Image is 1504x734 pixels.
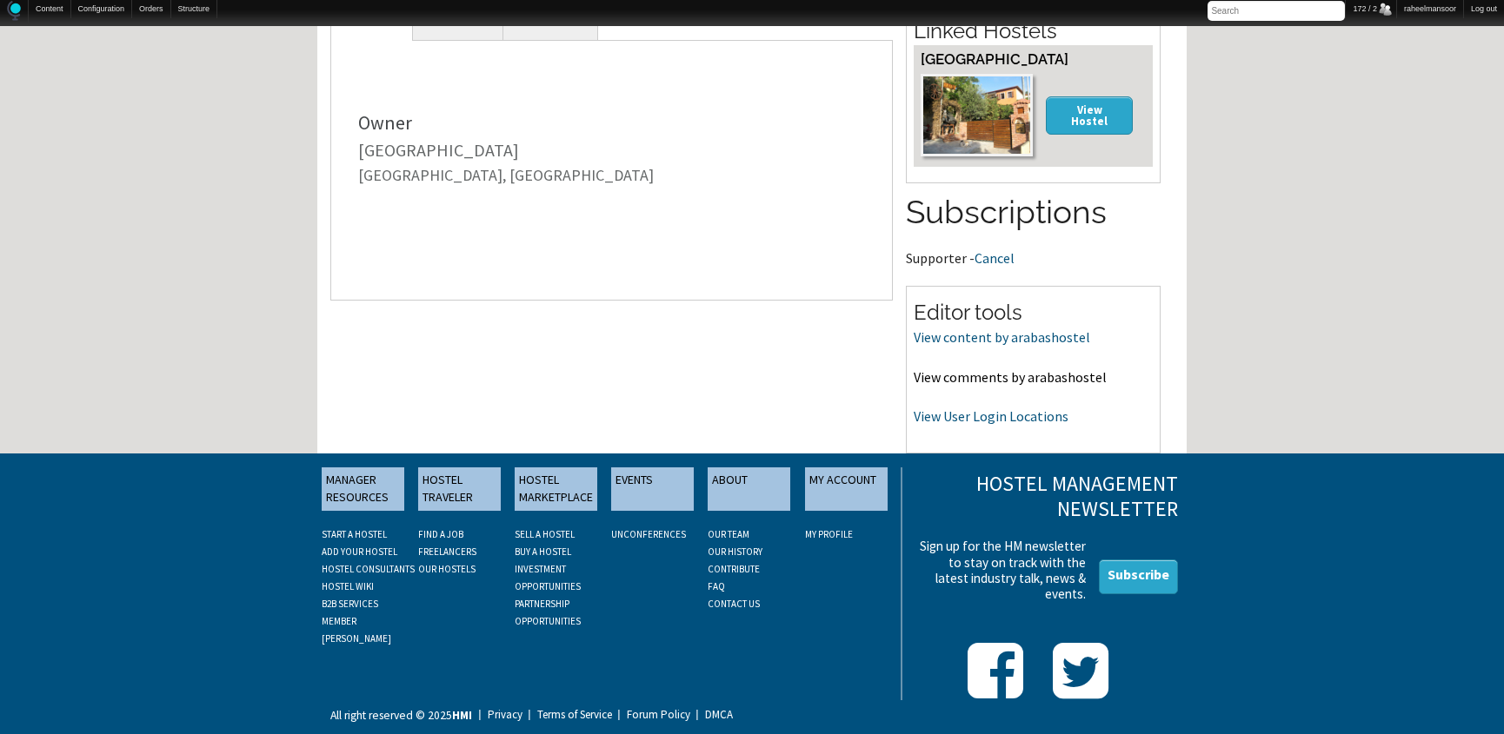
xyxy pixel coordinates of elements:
h3: Hostel Management Newsletter [915,472,1178,522]
a: FAQ [708,580,725,592]
img: Home [7,1,21,21]
a: OUR HOSTELS [418,563,476,575]
a: DMCA [693,711,733,719]
a: B2B SERVICES [322,598,378,610]
a: INVESTMENT OPPORTUNITIES [515,563,581,592]
a: MANAGER RESOURCES [322,467,404,511]
a: OUR HISTORY [708,546,762,558]
p: All right reserved © 2025 [330,706,472,725]
strong: HMI [452,708,472,723]
a: CONTRIBUTE [708,563,760,575]
div: [GEOGRAPHIC_DATA], [GEOGRAPHIC_DATA] [358,168,865,183]
a: CONTACT US [708,598,760,610]
a: MY ACCOUNT [805,467,888,511]
a: HOSTEL WIKI [322,580,374,592]
a: SELL A HOSTEL [515,528,575,540]
a: Forum Policy [615,711,690,719]
a: ABOUT [708,467,790,511]
a: Cancel [975,249,1015,267]
a: EVENTS [611,467,694,511]
a: View comments by arabashostel [914,368,1107,386]
a: Privacy [476,711,522,719]
a: FIND A JOB [418,528,463,540]
a: HOSTEL CONSULTANTS [322,563,415,575]
a: FREELANCERS [418,546,476,558]
a: View User Login Locations [914,407,1068,425]
a: [GEOGRAPHIC_DATA] [921,50,1068,68]
a: BUY A HOSTEL [515,546,571,558]
a: Terms of Service [525,711,612,719]
a: View Hostel [1046,96,1133,134]
h2: Subscriptions [906,190,1161,235]
a: PARTNERSHIP OPPORTUNITIES [515,598,581,627]
h2: Linked Hostels [914,17,1153,46]
a: HOSTEL MARKETPLACE [515,467,597,511]
input: Search [1208,1,1345,21]
a: MEMBER [PERSON_NAME] [322,615,391,645]
div: Owner [358,113,865,132]
a: OUR TEAM [708,528,749,540]
a: Subscribe [1099,559,1178,594]
h2: Editor tools [914,298,1153,327]
a: START A HOSTEL [322,528,387,540]
a: View content by arabashostel [914,328,1090,346]
a: My Profile [805,528,853,540]
p: Sign up for the HM newsletter to stay on track with the latest industry talk, news & events. [915,539,1086,602]
a: [GEOGRAPHIC_DATA] [358,139,519,161]
a: UNCONFERENCES [611,528,686,540]
section: Supporter - [906,190,1161,265]
a: ADD YOUR HOSTEL [322,546,397,558]
a: HOSTEL TRAVELER [418,467,501,511]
